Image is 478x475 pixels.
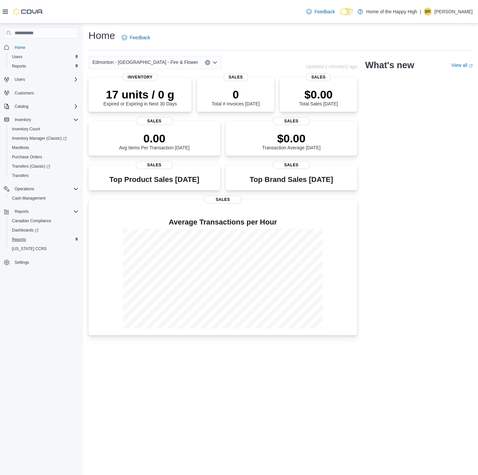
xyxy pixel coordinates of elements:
a: Inventory Manager (Classic) [9,134,70,142]
a: Home [12,44,28,52]
span: Inventory [122,73,158,81]
button: Open list of options [212,60,218,65]
button: Purchase Orders [7,152,81,162]
p: 17 units / 0 g [103,88,177,101]
span: Inventory Count [9,125,79,133]
span: Reports [9,62,79,70]
span: Sales [273,161,310,169]
span: Sales [306,73,331,81]
span: Transfers (Classic) [9,162,79,170]
button: Reports [7,235,81,244]
span: Catalog [15,104,28,109]
a: Customers [12,89,37,97]
span: Sales [223,73,248,81]
button: Settings [1,257,81,267]
span: Reports [12,208,79,216]
span: Users [15,77,25,82]
span: Catalog [12,102,79,110]
button: Clear input [205,60,210,65]
span: [US_STATE] CCRS [12,246,47,251]
button: Customers [1,88,81,98]
span: Customers [12,89,79,97]
span: Dashboards [9,226,79,234]
span: Canadian Compliance [12,218,51,224]
button: Reports [7,62,81,71]
a: [US_STATE] CCRS [9,245,49,253]
button: Inventory [1,115,81,124]
a: Inventory Manager (Classic) [7,134,81,143]
button: [US_STATE] CCRS [7,244,81,253]
h4: Average Transactions per Hour [94,218,352,226]
span: Users [12,54,22,60]
span: Settings [12,258,79,266]
button: Cash Management [7,194,81,203]
span: Purchase Orders [12,154,42,160]
button: Reports [12,208,31,216]
a: Dashboards [9,226,41,234]
span: BR [425,8,431,16]
a: Purchase Orders [9,153,45,161]
span: Home [15,45,25,50]
span: Customers [15,90,34,96]
span: Inventory Count [12,126,40,132]
a: Reports [9,236,29,243]
button: Transfers [7,171,81,180]
a: Dashboards [7,226,81,235]
div: Total Sales [DATE] [299,88,338,106]
button: Catalog [1,102,81,111]
span: Operations [15,186,34,192]
span: Feedback [130,34,150,41]
span: Dashboards [12,228,39,233]
span: Canadian Compliance [9,217,79,225]
button: Canadian Compliance [7,216,81,226]
input: Dark Mode [340,8,354,15]
div: Expired or Expiring in Next 30 Days [103,88,177,106]
span: Purchase Orders [9,153,79,161]
span: Home [12,43,79,51]
span: Sales [204,196,241,204]
span: Cash Management [9,194,79,202]
a: Transfers (Classic) [7,162,81,171]
a: View allExternal link [451,63,473,68]
span: Reports [12,64,26,69]
span: Feedback [314,8,335,15]
p: 0.00 [119,132,190,145]
p: $0.00 [299,88,338,101]
span: Transfers (Classic) [12,164,50,169]
span: Inventory Manager (Classic) [9,134,79,142]
a: Users [9,53,25,61]
span: Inventory [15,117,31,122]
a: Feedback [304,5,337,18]
div: Branden Rowsell [424,8,432,16]
div: Avg Items Per Transaction [DATE] [119,132,190,150]
p: | [420,8,421,16]
span: Sales [136,161,173,169]
span: Washington CCRS [9,245,79,253]
h1: Home [88,29,115,42]
span: Settings [15,260,29,265]
span: Transfers [9,172,79,180]
div: Transaction Average [DATE] [262,132,321,150]
nav: Complex example [4,40,79,284]
a: Settings [12,258,32,266]
span: Reports [9,236,79,243]
div: Total # Invoices [DATE] [212,88,259,106]
button: Operations [12,185,37,193]
span: Users [12,76,79,83]
button: Home [1,42,81,52]
a: Reports [9,62,29,70]
button: Users [12,76,28,83]
span: Manifests [9,144,79,152]
span: Users [9,53,79,61]
h3: Top Brand Sales [DATE] [250,176,333,184]
span: Inventory Manager (Classic) [12,136,67,141]
button: Users [1,75,81,84]
p: 0 [212,88,259,101]
p: Updated 1 minute(s) ago [306,64,357,69]
a: Canadian Compliance [9,217,54,225]
a: Manifests [9,144,32,152]
a: Transfers [9,172,31,180]
span: Transfers [12,173,29,178]
p: Home of the Happy High [366,8,417,16]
